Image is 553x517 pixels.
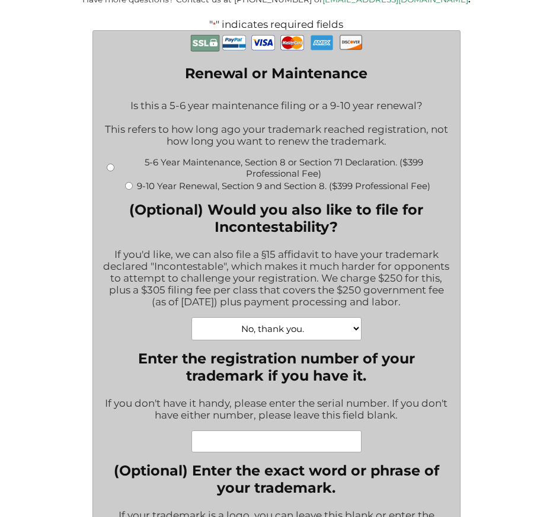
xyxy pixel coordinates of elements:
label: (Optional) Enter the exact word or phrase of your trademark. [102,462,451,496]
label: 5-6 Year Maintenance, Section 8 or Section 71 Declaration. ($399 Professional Fee) [119,157,449,179]
img: Secure Payment with SSL [190,31,220,55]
img: Discover [339,31,363,53]
p: " " indicates required fields [72,18,481,30]
label: (Optional) Would you also like to file for Incontestability? [102,201,451,235]
div: If you'd like, we can also file a §15 affidavit to have your trademark declared "Incontestable", ... [102,241,451,317]
legend: Renewal or Maintenance [185,65,367,82]
img: Visa [251,31,275,55]
div: If you don't have it handy, please enter the serial number. If you don't have either number, plea... [102,390,451,430]
label: 9-10 Year Renewal, Section 9 and Section 8. ($399 Professional Fee) [137,180,430,192]
div: Is this a 5-6 year maintenance filing or a 9-10 year renewal? This refers to how long ago your tr... [102,92,451,157]
img: PayPal [222,31,246,55]
img: AmEx [310,31,334,54]
label: Enter the registration number of your trademark if you have it. [102,350,451,384]
img: MasterCard [280,31,304,55]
